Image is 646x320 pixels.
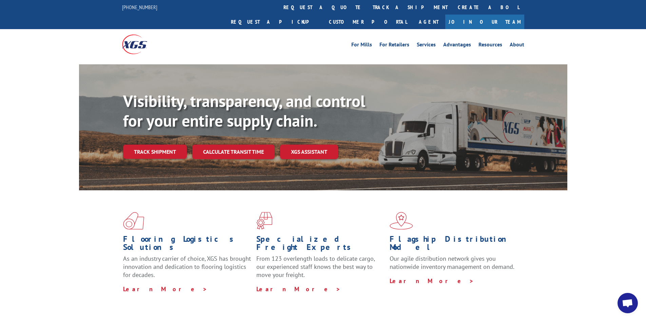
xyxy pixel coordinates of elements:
[510,42,524,49] a: About
[324,15,412,29] a: Customer Portal
[256,255,385,285] p: From 123 overlength loads to delicate cargo, our experienced staff knows the best way to move you...
[256,212,272,230] img: xgs-icon-focused-on-flooring-red
[412,15,445,29] a: Agent
[123,90,365,131] b: Visibility, transparency, and control for your entire supply chain.
[351,42,372,49] a: For Mills
[379,42,409,49] a: For Retailers
[123,255,251,279] span: As an industry carrier of choice, XGS has brought innovation and dedication to flooring logistics...
[256,235,385,255] h1: Specialized Freight Experts
[123,285,208,293] a: Learn More >
[445,15,524,29] a: Join Our Team
[122,4,157,10] a: [PHONE_NUMBER]
[226,15,324,29] a: Request a pickup
[123,212,144,230] img: xgs-icon-total-supply-chain-intelligence-red
[123,145,187,159] a: Track shipment
[192,145,275,159] a: Calculate transit time
[390,255,514,271] span: Our agile distribution network gives you nationwide inventory management on demand.
[618,293,638,313] div: Open chat
[390,277,474,285] a: Learn More >
[478,42,502,49] a: Resources
[280,145,338,159] a: XGS ASSISTANT
[417,42,436,49] a: Services
[123,235,251,255] h1: Flooring Logistics Solutions
[390,212,413,230] img: xgs-icon-flagship-distribution-model-red
[256,285,341,293] a: Learn More >
[390,235,518,255] h1: Flagship Distribution Model
[443,42,471,49] a: Advantages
